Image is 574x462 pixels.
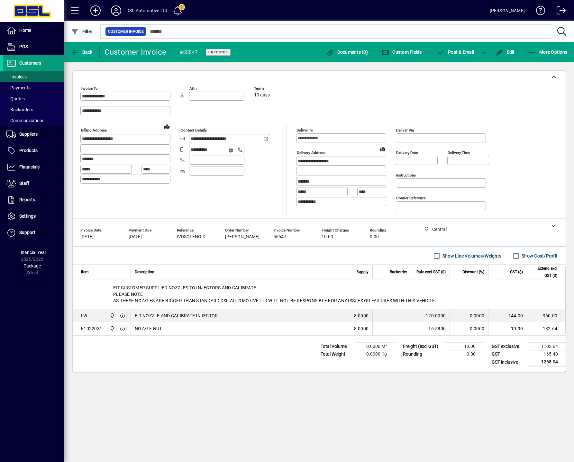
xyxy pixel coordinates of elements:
div: 16.5800 [415,325,446,332]
button: Documents (0) [324,46,369,58]
td: 0.0000 [450,309,488,322]
td: 0.00 [445,350,483,358]
td: GST inclusive [488,358,527,366]
a: POS [3,39,64,55]
span: Invoices [6,74,27,79]
mat-label: Deliver via [396,128,414,132]
span: Custom Fields [381,50,422,55]
button: Edit [494,46,516,58]
span: Suppliers [19,131,38,137]
td: 19.90 [488,322,527,335]
button: Send SMS [224,143,239,158]
span: 10.00 [322,234,333,240]
span: 0.00 [370,234,379,240]
a: Payments [3,82,64,93]
span: Filter [71,29,93,34]
span: Terms [254,86,293,91]
button: Post & Email [434,46,478,58]
span: Quotes [6,96,25,101]
td: Rounding [400,350,445,358]
td: 165.40 [527,350,566,358]
span: P [448,50,451,55]
span: [PERSON_NAME] [225,234,260,240]
span: Customers [19,60,41,66]
mat-label: Instructions [396,173,416,177]
td: GST [488,350,527,358]
a: Financials [3,159,64,175]
span: 55547 [273,234,286,240]
span: Backorder [390,268,407,276]
button: Profile [106,5,126,16]
span: Supply [357,268,369,276]
div: 120.0000 [415,313,446,319]
span: 8.0000 [354,325,369,332]
a: Backorders [3,104,64,115]
button: Back [69,46,94,58]
span: Back [71,50,93,55]
td: Freight (excl GST) [400,343,445,350]
span: Home [19,28,31,33]
a: Suppliers [3,126,64,142]
span: Financials [19,164,40,169]
span: Payments [6,85,31,90]
td: 10.00 [445,343,483,350]
span: Edit [496,50,515,55]
div: [PERSON_NAME] [490,5,525,16]
span: GST ($) [510,268,523,276]
span: Central [108,312,115,319]
span: Rate excl GST ($) [416,268,446,276]
mat-label: Invoice To [81,86,98,91]
app-page-header-button: Back [64,46,100,58]
span: IVDSOLENOID [177,234,205,240]
span: ost & Email [437,50,474,55]
span: More Options [528,50,568,55]
span: 8.0000 [354,313,369,319]
span: Customer Invoice [108,28,144,35]
td: 144.00 [488,309,527,322]
span: Central [108,325,115,332]
a: Logout [552,1,566,22]
mat-label: Attn [189,86,196,91]
span: Staff [19,181,29,186]
label: Show Cost/Profit [520,253,558,259]
a: Knowledge Base [531,1,545,22]
button: More Options [527,46,569,58]
span: Package [23,263,41,268]
td: Total Weight [317,350,356,358]
button: Add [85,5,106,16]
label: Show Line Volumes/Weights [441,253,501,259]
button: Custom Fields [380,46,424,58]
span: Settings [19,213,36,219]
span: NOZZLE NUT [135,325,162,332]
span: Reports [19,197,35,202]
td: 132.64 [527,322,565,335]
span: [DATE] [80,234,94,240]
span: Documents (0) [326,50,368,55]
span: Products [19,148,38,153]
div: FIT CUSTOMER SUPPLIED NOZZLES TO INJECTORS AND CALIBRATE PLEASE NOTE AS THESE NOZZLES ARE BIGGER ... [73,279,565,309]
mat-label: Delivery date [396,150,418,155]
span: Support [19,230,35,235]
a: Staff [3,176,64,192]
td: GST exclusive [488,343,527,350]
a: Communications [3,115,64,126]
td: 1102.64 [527,343,566,350]
a: Invoices [3,71,64,82]
a: View on map [378,144,388,154]
a: Support [3,225,64,241]
div: LW [81,313,87,319]
span: POS [19,44,28,49]
span: FIT NOZZLE AND CALIBRATE INJECTOR [135,313,218,319]
button: Filter [69,26,94,37]
span: 10 days [254,93,270,98]
div: E1022031 [81,325,102,332]
td: 0.0000 Kg [356,350,395,358]
mat-label: Courier Reference [396,196,426,200]
a: Settings [3,208,64,224]
td: 0.0000 M³ [356,343,395,350]
td: 1268.04 [527,358,566,366]
span: Discount (%) [462,268,484,276]
div: #55547 [180,47,198,58]
mat-label: Deliver To [296,128,313,132]
span: Unposted [208,50,228,54]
